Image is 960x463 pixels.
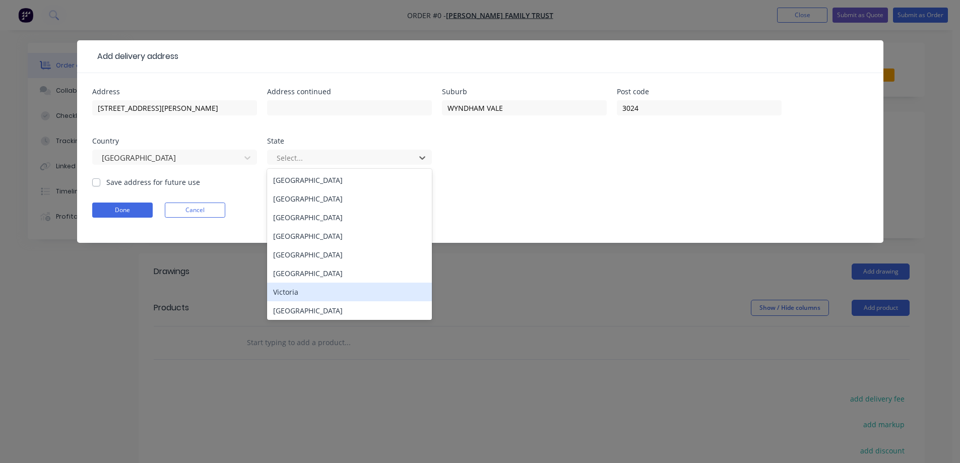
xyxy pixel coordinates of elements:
[92,88,257,95] div: Address
[267,301,432,320] div: [GEOGRAPHIC_DATA]
[92,203,153,218] button: Done
[267,138,432,145] div: State
[267,264,432,283] div: [GEOGRAPHIC_DATA]
[267,245,432,264] div: [GEOGRAPHIC_DATA]
[106,177,200,187] label: Save address for future use
[267,283,432,301] div: Victoria
[267,189,432,208] div: [GEOGRAPHIC_DATA]
[165,203,225,218] button: Cancel
[442,88,607,95] div: Suburb
[267,171,432,189] div: [GEOGRAPHIC_DATA]
[92,50,178,62] div: Add delivery address
[92,138,257,145] div: Country
[267,208,432,227] div: [GEOGRAPHIC_DATA]
[617,88,782,95] div: Post code
[267,88,432,95] div: Address continued
[267,227,432,245] div: [GEOGRAPHIC_DATA]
